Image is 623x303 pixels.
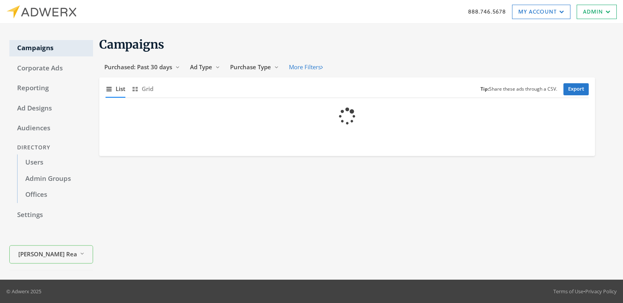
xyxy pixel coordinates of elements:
[185,60,225,74] button: Ad Type
[9,80,93,96] a: Reporting
[284,60,328,74] button: More Filters
[99,60,185,74] button: Purchased: Past 30 days
[9,245,93,264] button: [PERSON_NAME] Realty
[9,60,93,77] a: Corporate Ads
[99,37,164,52] span: Campaigns
[132,81,153,97] button: Grid
[9,40,93,56] a: Campaigns
[190,63,212,71] span: Ad Type
[480,86,557,93] small: Share these ads through a CSV.
[563,83,589,95] a: Export
[480,86,489,92] b: Tip:
[6,5,76,19] img: Adwerx
[553,287,617,295] div: •
[116,84,125,93] span: List
[9,120,93,137] a: Audiences
[9,100,93,117] a: Ad Designs
[9,140,93,155] div: Directory
[18,249,77,258] span: [PERSON_NAME] Realty
[230,63,271,71] span: Purchase Type
[17,187,93,203] a: Offices
[585,288,617,295] a: Privacy Policy
[577,5,617,19] a: Admin
[142,84,153,93] span: Grid
[553,288,583,295] a: Terms of Use
[225,60,284,74] button: Purchase Type
[17,154,93,171] a: Users
[512,5,570,19] a: My Account
[104,63,172,71] span: Purchased: Past 30 days
[6,287,41,295] p: © Adwerx 2025
[9,207,93,223] a: Settings
[106,81,125,97] button: List
[17,171,93,187] a: Admin Groups
[468,7,506,16] a: 888.746.5678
